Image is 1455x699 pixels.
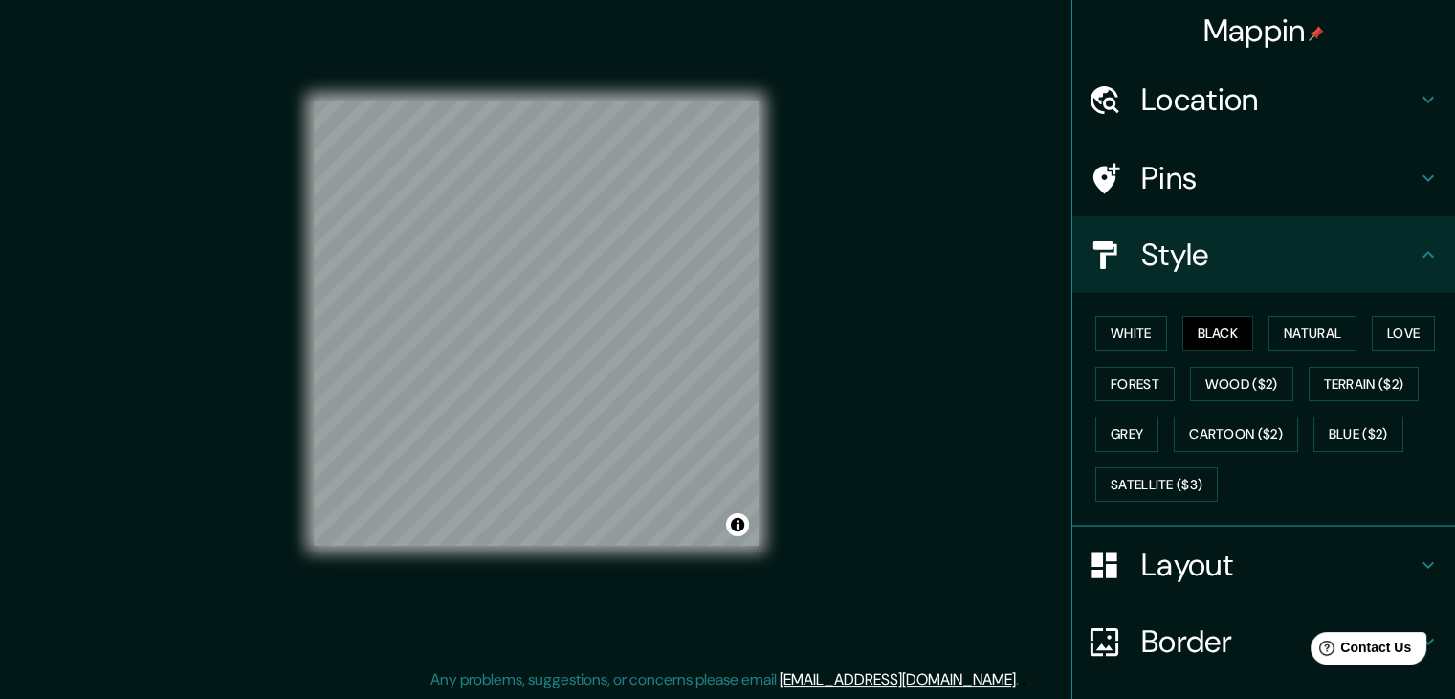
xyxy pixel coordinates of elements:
h4: Style [1141,236,1417,274]
h4: Pins [1141,159,1417,197]
div: Location [1072,61,1455,138]
h4: Layout [1141,546,1417,584]
div: . [1019,668,1022,691]
div: Pins [1072,140,1455,216]
div: Border [1072,603,1455,680]
button: Black [1182,316,1254,351]
button: Terrain ($2) [1309,367,1420,402]
div: . [1022,668,1025,691]
button: Cartoon ($2) [1174,417,1298,452]
div: Layout [1072,527,1455,603]
h4: Location [1141,80,1417,119]
button: Blue ($2) [1313,417,1403,452]
button: Satellite ($3) [1095,467,1218,503]
button: Wood ($2) [1190,367,1293,402]
button: White [1095,316,1167,351]
h4: Mappin [1203,11,1325,50]
p: Any problems, suggestions, or concerns please email . [430,668,1019,691]
h4: Border [1141,622,1417,661]
img: pin-icon.png [1309,26,1324,41]
button: Toggle attribution [726,513,749,536]
button: Love [1372,316,1435,351]
iframe: Help widget launcher [1285,624,1434,678]
button: Forest [1095,367,1175,402]
button: Grey [1095,417,1158,452]
canvas: Map [314,101,759,546]
button: Natural [1268,316,1356,351]
a: [EMAIL_ADDRESS][DOMAIN_NAME] [780,669,1016,689]
div: Style [1072,216,1455,293]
